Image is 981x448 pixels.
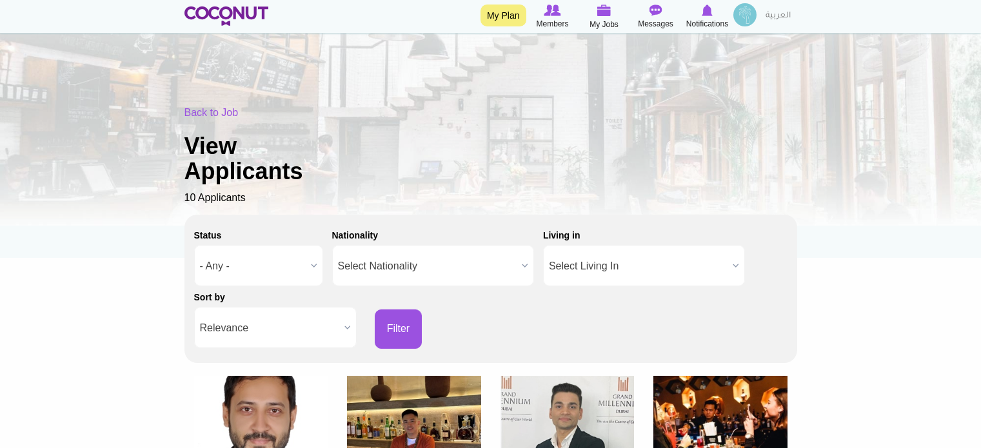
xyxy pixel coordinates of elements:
[184,106,797,206] div: 10 Applicants
[597,5,611,16] img: My Jobs
[579,3,630,31] a: My Jobs My Jobs
[338,246,517,287] span: Select Nationality
[194,229,222,242] label: Status
[194,291,225,304] label: Sort by
[682,3,733,30] a: Notifications Notifications
[375,309,422,349] button: Filter
[549,246,728,287] span: Select Living In
[702,5,713,16] img: Notifications
[200,246,306,287] span: - Any -
[630,3,682,30] a: Messages Messages
[544,5,560,16] img: Browse Members
[638,17,673,30] span: Messages
[649,5,662,16] img: Messages
[536,17,568,30] span: Members
[184,133,346,184] h1: View Applicants
[686,17,728,30] span: Notifications
[184,107,239,118] a: Back to Job
[590,18,619,31] span: My Jobs
[543,229,580,242] label: Living in
[200,307,339,349] span: Relevance
[481,5,526,26] a: My Plan
[759,3,797,29] a: العربية
[332,229,379,242] label: Nationality
[184,6,269,26] img: Home
[527,3,579,30] a: Browse Members Members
